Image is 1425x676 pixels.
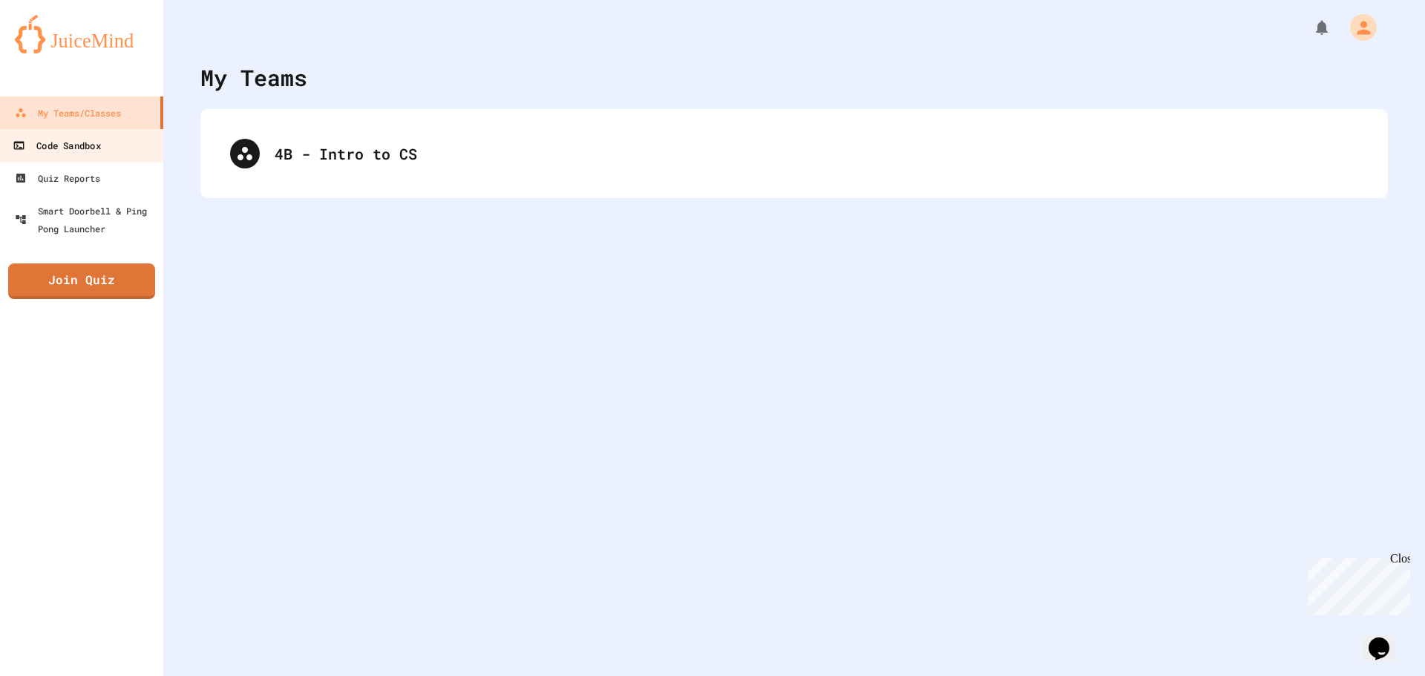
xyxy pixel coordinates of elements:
[15,202,157,237] div: Smart Doorbell & Ping Pong Launcher
[8,263,155,299] a: Join Quiz
[215,124,1373,183] div: 4B - Intro to CS
[275,142,1358,165] div: 4B - Intro to CS
[200,61,307,94] div: My Teams
[1302,552,1410,615] iframe: chat widget
[15,104,121,122] div: My Teams/Classes
[1285,15,1334,40] div: My Notifications
[15,169,100,187] div: Quiz Reports
[13,137,100,155] div: Code Sandbox
[6,6,102,94] div: Chat with us now!Close
[1363,617,1410,661] iframe: chat widget
[1334,10,1380,45] div: My Account
[15,15,148,53] img: logo-orange.svg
